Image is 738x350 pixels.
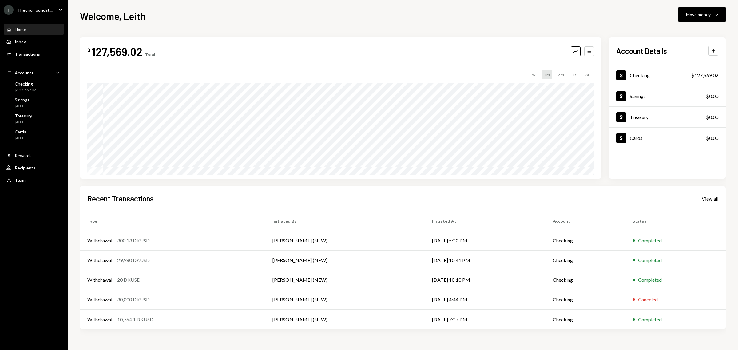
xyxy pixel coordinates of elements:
div: Team [15,177,26,183]
div: Home [15,27,26,32]
div: Savings [630,93,646,99]
td: [DATE] 10:10 PM [425,270,546,290]
div: 10,764.1 DKUSD [117,316,153,323]
div: Completed [638,237,662,244]
div: Checking [630,72,650,78]
div: Savings [15,97,30,102]
a: Transactions [4,48,64,59]
div: $0.00 [706,113,718,121]
div: $ [87,47,90,53]
div: Withdrawal [87,276,112,284]
div: Checking [15,81,36,86]
div: $0.00 [15,120,32,125]
td: [PERSON_NAME] (NEW) [265,231,425,250]
div: Theoriq Foundati... [17,7,53,13]
td: [DATE] 4:44 PM [425,290,546,309]
a: Cards$0.00 [4,127,64,142]
div: ALL [583,70,594,79]
div: Accounts [15,70,34,75]
td: Checking [546,250,625,270]
a: Treasury$0.00 [609,107,726,127]
div: Treasury [630,114,649,120]
div: $127,569.02 [691,72,718,79]
th: Status [625,211,726,231]
a: Recipients [4,162,64,173]
td: [PERSON_NAME] (NEW) [265,250,425,270]
td: Checking [546,270,625,290]
a: Inbox [4,36,64,47]
a: Checking$127,569.02 [4,79,64,94]
div: 1Y [570,70,579,79]
div: Inbox [15,39,26,44]
a: Savings$0.00 [4,95,64,110]
div: $0.00 [706,93,718,100]
a: Accounts [4,67,64,78]
div: 20 DKUSD [117,276,141,284]
td: Checking [546,309,625,329]
a: Cards$0.00 [609,128,726,148]
a: Home [4,24,64,35]
div: 127,569.02 [92,45,142,58]
div: Rewards [15,153,32,158]
th: Type [80,211,265,231]
div: 30,000 DKUSD [117,296,150,303]
button: Move money [678,7,726,22]
div: 300.13 DKUSD [117,237,150,244]
div: Withdrawal [87,257,112,264]
div: $0.00 [15,104,30,109]
td: [DATE] 10:41 PM [425,250,546,270]
td: [DATE] 7:27 PM [425,309,546,329]
a: Checking$127,569.02 [609,65,726,86]
td: Checking [546,231,625,250]
div: Withdrawal [87,296,112,303]
th: Initiated At [425,211,546,231]
h2: Recent Transactions [87,193,154,204]
div: Withdrawal [87,316,112,323]
div: View all [702,196,718,202]
div: $0.00 [15,136,26,141]
div: 1W [527,70,538,79]
div: Transactions [15,51,40,57]
a: View all [702,195,718,202]
td: [DATE] 5:22 PM [425,231,546,250]
div: T [4,5,14,15]
div: 3M [556,70,566,79]
div: Withdrawal [87,237,112,244]
div: Completed [638,316,662,323]
td: [PERSON_NAME] (NEW) [265,309,425,329]
div: Treasury [15,113,32,118]
a: Rewards [4,150,64,161]
td: [PERSON_NAME] (NEW) [265,270,425,290]
th: Initiated By [265,211,425,231]
div: $127,569.02 [15,88,36,93]
div: 1M [542,70,552,79]
td: [PERSON_NAME] (NEW) [265,290,425,309]
a: Team [4,174,64,185]
div: Completed [638,276,662,284]
a: Treasury$0.00 [4,111,64,126]
div: Canceled [638,296,658,303]
div: Recipients [15,165,35,170]
a: Savings$0.00 [609,86,726,106]
div: Cards [15,129,26,134]
div: Completed [638,257,662,264]
h1: Welcome, Leith [80,10,146,22]
h2: Account Details [616,46,667,56]
div: 29,980 DKUSD [117,257,150,264]
div: Cards [630,135,642,141]
td: Checking [546,290,625,309]
div: Move money [686,11,711,18]
th: Account [546,211,625,231]
div: Total [145,52,155,57]
div: $0.00 [706,134,718,142]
